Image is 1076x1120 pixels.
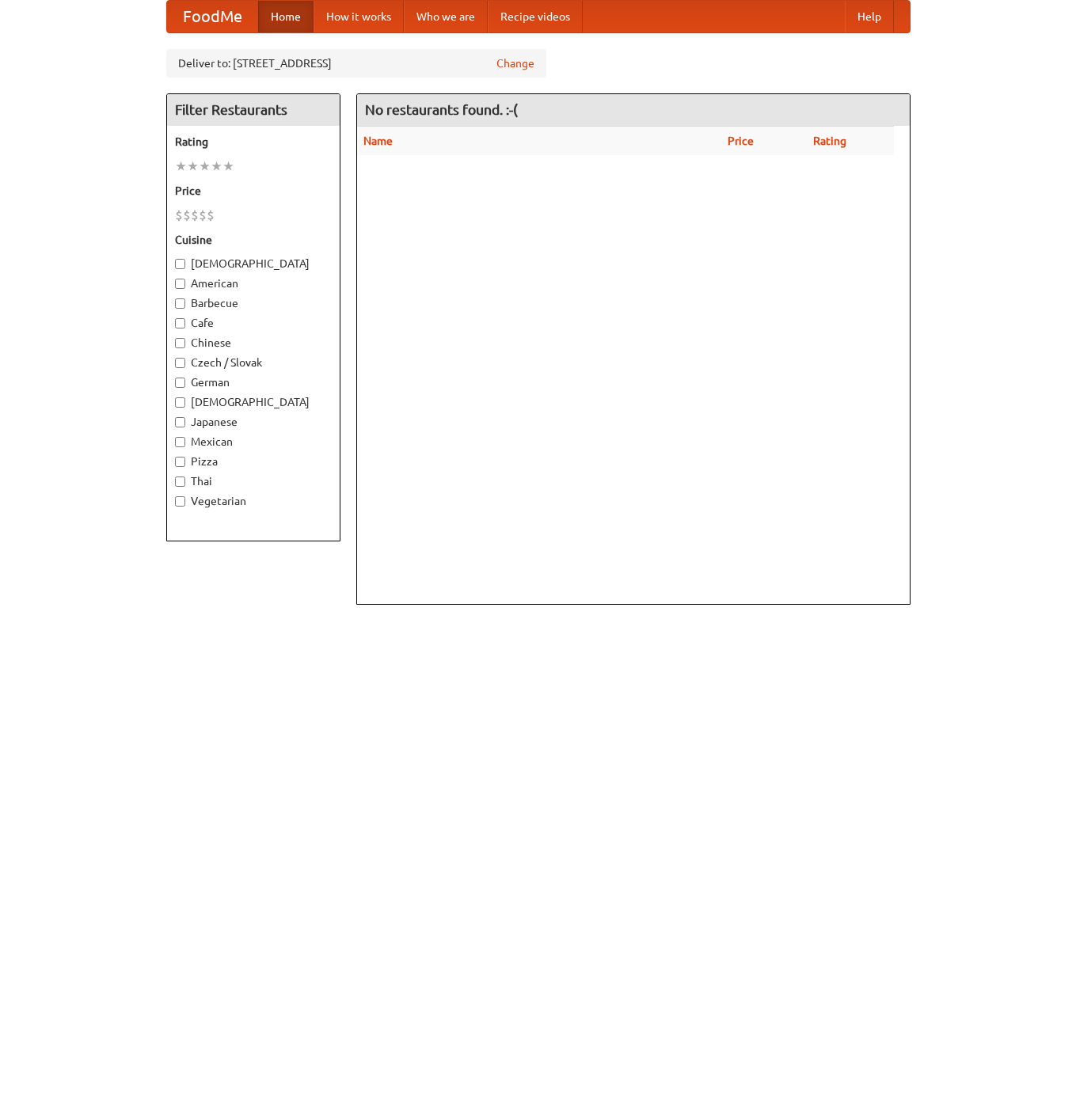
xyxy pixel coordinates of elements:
[404,1,488,32] a: Who we are
[167,94,340,126] h4: Filter Restaurants
[175,256,332,271] label: [DEMOGRAPHIC_DATA]
[175,358,185,368] input: Czech / Slovak
[728,135,754,147] a: Price
[175,158,187,175] li: ★
[191,207,199,224] li: $
[175,295,332,311] label: Barbecue
[175,454,332,469] label: Pizza
[175,134,332,150] h5: Rating
[175,473,332,489] label: Thai
[175,378,185,388] input: German
[175,397,185,408] input: [DEMOGRAPHIC_DATA]
[258,1,314,32] a: Home
[175,183,332,199] h5: Price
[175,207,183,224] li: $
[175,417,185,427] input: Japanese
[199,158,211,175] li: ★
[175,394,332,410] label: [DEMOGRAPHIC_DATA]
[175,315,332,331] label: Cafe
[187,158,199,175] li: ★
[175,437,185,447] input: Mexican
[175,318,185,328] input: Cafe
[222,158,234,175] li: ★
[813,135,846,147] a: Rating
[175,232,332,248] h5: Cuisine
[845,1,894,32] a: Help
[175,374,332,390] label: German
[175,457,185,467] input: Pizza
[363,135,393,147] a: Name
[175,298,185,309] input: Barbecue
[199,207,207,224] li: $
[496,55,534,71] a: Change
[175,259,185,269] input: [DEMOGRAPHIC_DATA]
[167,1,258,32] a: FoodMe
[175,476,185,487] input: Thai
[175,335,332,351] label: Chinese
[175,414,332,430] label: Japanese
[314,1,404,32] a: How it works
[175,355,332,370] label: Czech / Slovak
[207,207,215,224] li: $
[175,275,332,291] label: American
[166,49,546,78] div: Deliver to: [STREET_ADDRESS]
[175,496,185,507] input: Vegetarian
[488,1,583,32] a: Recipe videos
[175,338,185,348] input: Chinese
[183,207,191,224] li: $
[175,434,332,450] label: Mexican
[175,279,185,289] input: American
[175,493,332,509] label: Vegetarian
[365,102,518,117] ng-pluralize: No restaurants found. :-(
[211,158,222,175] li: ★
